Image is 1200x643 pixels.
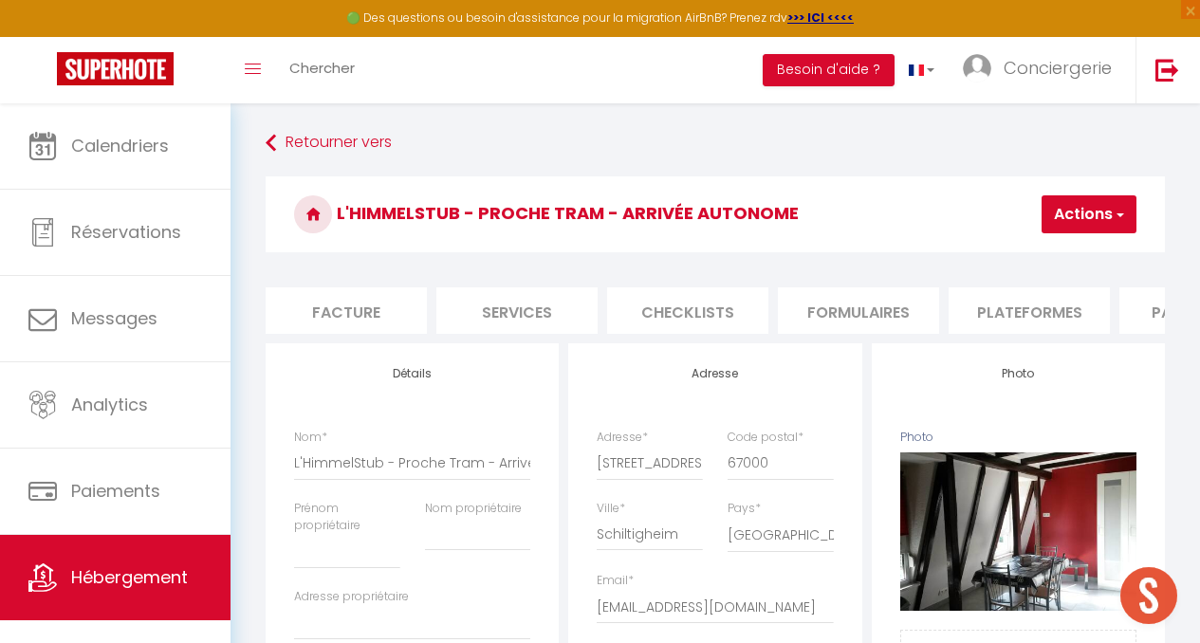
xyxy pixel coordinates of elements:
a: Retourner vers [266,126,1165,160]
label: Photo [900,429,933,447]
h4: Adresse [597,367,833,380]
span: Calendriers [71,134,169,157]
a: Chercher [275,37,369,103]
a: ... Conciergerie [949,37,1135,103]
h4: Photo [900,367,1136,380]
a: >>> ICI <<<< [787,9,854,26]
label: Nom propriétaire [425,500,522,518]
label: Code postal [728,429,803,447]
label: Adresse [597,429,648,447]
li: Formulaires [778,287,939,334]
span: Conciergerie [1004,56,1112,80]
li: Checklists [607,287,768,334]
span: Messages [71,306,157,330]
li: Services [436,287,598,334]
span: Chercher [289,58,355,78]
img: logout [1155,58,1179,82]
img: Super Booking [57,52,174,85]
label: Adresse propriétaire [294,588,409,606]
label: Prénom propriétaire [294,500,399,536]
button: Actions [1042,195,1136,233]
span: Hébergement [71,565,188,589]
li: Facture [266,287,427,334]
span: Paiements [71,479,160,503]
button: Besoin d'aide ? [763,54,895,86]
li: Plateformes [949,287,1110,334]
span: Réservations [71,220,181,244]
h4: Détails [294,367,530,380]
label: Email [597,572,634,590]
label: Ville [597,500,625,518]
h3: L'HimmelStub - Proche Tram - Arrivée autonome [266,176,1165,252]
img: ... [963,54,991,83]
label: Pays [728,500,761,518]
div: Ouvrir le chat [1120,567,1177,624]
span: Analytics [71,393,148,416]
label: Nom [294,429,327,447]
